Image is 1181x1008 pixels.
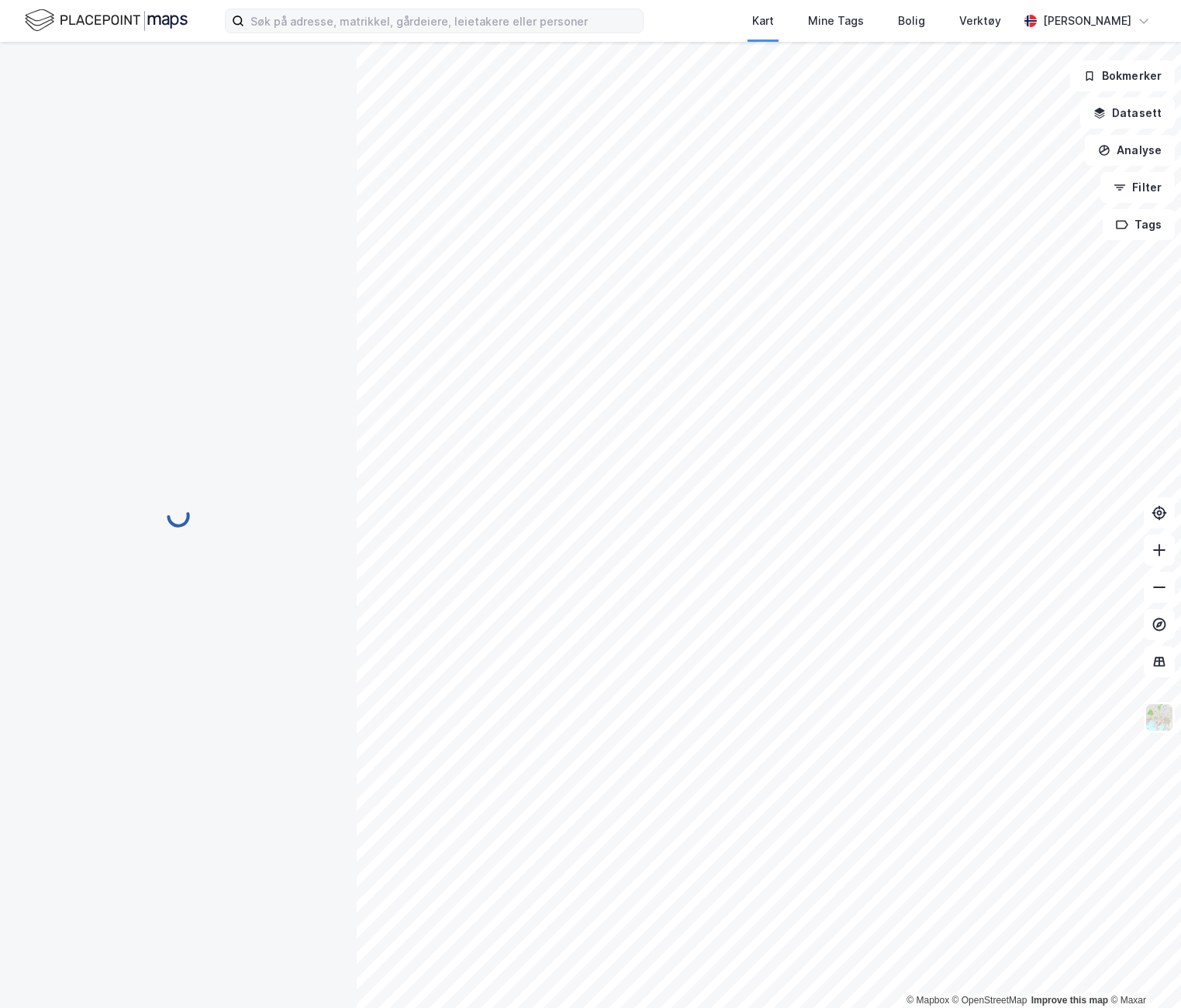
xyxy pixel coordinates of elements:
[952,995,1027,1006] a: OpenStreetMap
[1103,934,1181,1008] iframe: Chat Widget
[1080,98,1175,129] button: Datasett
[1070,60,1175,91] button: Bokmerker
[1103,934,1181,1008] div: Kontrollprogram for chat
[1085,135,1175,166] button: Analyse
[898,12,925,30] div: Bolig
[1043,12,1131,30] div: [PERSON_NAME]
[1031,995,1108,1006] a: Improve this map
[1100,172,1175,203] button: Filter
[959,12,1001,30] div: Verktøy
[752,12,774,30] div: Kart
[25,7,188,34] img: logo.f888ab2527a4732fd821a326f86c7f29.svg
[1145,703,1174,732] img: Z
[808,12,864,30] div: Mine Tags
[166,504,191,528] img: spinner.a6d8c91a73a9ac5275cf975e30b51cfb.svg
[906,995,949,1006] a: Mapbox
[1103,209,1175,240] button: Tags
[244,9,643,33] input: Søk på adresse, matrikkel, gårdeiere, leietakere eller personer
